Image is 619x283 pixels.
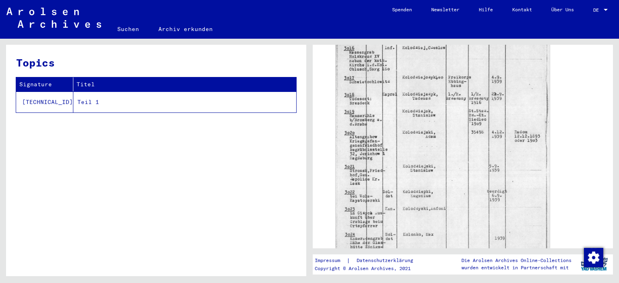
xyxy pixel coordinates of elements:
img: Zustimmung ändern [584,248,603,267]
p: Copyright © Arolsen Archives, 2021 [315,265,423,272]
a: Datenschutzerklärung [350,256,423,265]
img: Arolsen_neg.svg [6,8,101,28]
a: Archiv erkunden [149,19,222,39]
span: DE [593,7,602,13]
th: Signature [16,77,73,92]
th: Titel [73,77,296,92]
td: [TECHNICAL_ID] [16,92,73,112]
h3: Topics [16,55,296,71]
a: Impressum [315,256,347,265]
img: yv_logo.png [579,254,609,274]
td: Teil 1 [73,92,296,112]
p: wurden entwickelt in Partnerschaft mit [461,264,571,271]
p: Die Arolsen Archives Online-Collections [461,257,571,264]
a: Suchen [108,19,149,39]
div: | [315,256,423,265]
